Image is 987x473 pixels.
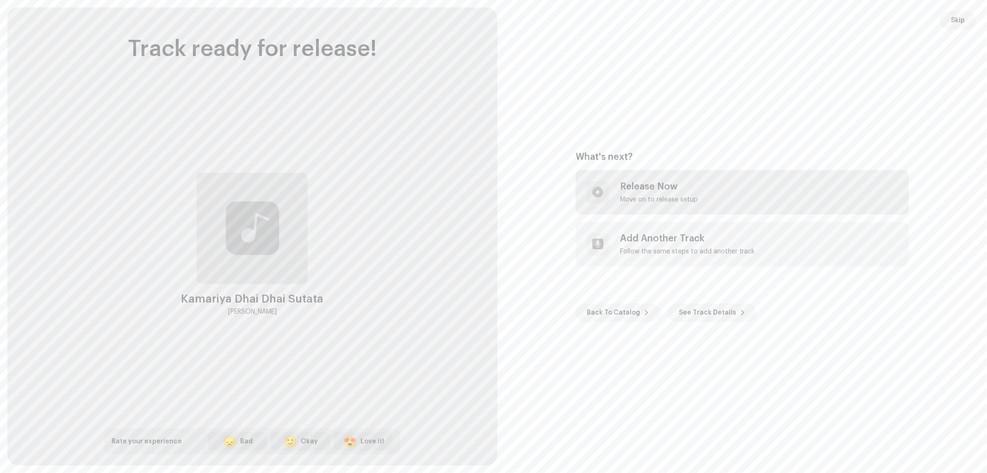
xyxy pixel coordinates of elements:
div: 😞 [223,436,236,447]
re-a-post-create-item: Release Now [576,170,909,214]
button: Skip [940,11,976,30]
div: Follow the same steps to add another track [620,248,755,255]
button: See Track Details [668,303,757,322]
div: 🙂 [283,436,297,447]
re-a-post-create-item: Add Another Track [576,222,909,266]
span: Skip [951,11,965,30]
button: Back To Catalog [576,303,660,322]
span: See Track Details [679,303,736,322]
div: Release Now [620,181,698,192]
div: Kamariya Dhai Dhai Sutata [181,291,323,306]
div: Add Another Track [620,233,755,244]
span: Rate your experience [112,438,182,445]
div: Bad [240,437,253,447]
div: [PERSON_NAME] [228,306,277,317]
div: What's next? [576,151,909,163]
div: Love it! [360,437,384,447]
div: Track ready for release! [128,37,377,62]
div: Move on to release setup [620,196,698,203]
div: Okay [301,437,318,447]
div: 😍 [343,436,357,447]
span: Back To Catalog [587,303,640,322]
